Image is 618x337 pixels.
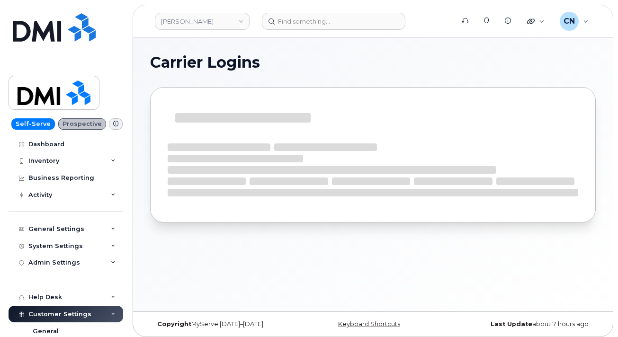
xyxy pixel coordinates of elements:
[157,320,191,328] strong: Copyright
[491,320,532,328] strong: Last Update
[447,320,596,328] div: about 7 hours ago
[150,55,260,70] span: Carrier Logins
[338,320,400,328] a: Keyboard Shortcuts
[150,320,299,328] div: MyServe [DATE]–[DATE]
